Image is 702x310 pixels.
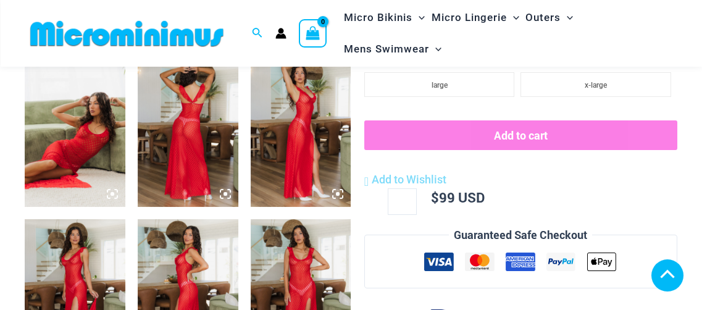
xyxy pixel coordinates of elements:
a: View Shopping Cart, empty [299,19,327,48]
span: Menu Toggle [561,2,573,33]
bdi: 99 USD [431,188,485,206]
span: Menu Toggle [507,2,519,33]
span: Menu Toggle [429,33,441,65]
img: Sometimes Red 587 Dress [25,56,125,207]
legend: Guaranteed Safe Checkout [449,226,592,245]
span: Outers [525,2,561,33]
a: Search icon link [252,26,263,41]
span: Micro Bikinis [344,2,412,33]
span: x-large [585,81,607,90]
img: MM SHOP LOGO FLAT [25,20,228,48]
button: Add to cart [364,120,677,150]
span: $ [431,188,439,206]
a: OutersMenu ToggleMenu Toggle [522,2,576,33]
a: Micro BikinisMenu ToggleMenu Toggle [341,2,428,33]
li: large [364,72,515,97]
a: Add to Wishlist [364,170,446,189]
a: Mens SwimwearMenu ToggleMenu Toggle [341,33,445,65]
li: x-large [520,72,671,97]
span: Mens Swimwear [344,33,429,65]
span: Add to Wishlist [372,173,446,186]
a: Account icon link [275,28,286,39]
span: Micro Lingerie [432,2,507,33]
a: Micro LingerieMenu ToggleMenu Toggle [428,2,522,33]
img: Sometimes Red 587 Dress [138,56,238,207]
span: large [431,81,447,90]
span: Menu Toggle [412,2,425,33]
img: Sometimes Red 587 Dress [251,56,351,207]
input: Product quantity [388,188,417,214]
